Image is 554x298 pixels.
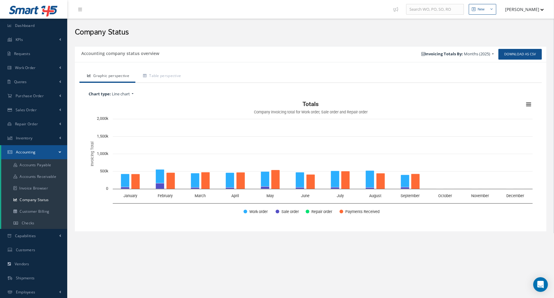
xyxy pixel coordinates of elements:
[226,173,234,188] path: April, 1,281,441.56. Work order.
[471,193,489,198] text: November
[156,169,164,183] path: February, 1,185,702.42. Work order.
[498,49,542,60] a: Download as CSV
[156,183,164,189] path: February, 493,240. Sale order.
[296,172,304,188] path: June, 1,303,770.65. Work order.
[16,149,36,155] span: Accounting
[276,209,299,214] button: Show Sale order
[75,28,546,37] h2: Company Status
[1,145,67,159] a: Accounting
[237,172,245,189] path: April, 1,439,948. Payments Received.
[15,121,38,127] span: Repair Order
[16,37,23,42] span: KPIs
[121,169,513,189] g: Work order, bar series 1 of 4 with 12 bars. X axis, categories.
[121,174,130,187] path: January, 1,135,333.5. Work order.
[158,193,173,198] text: February
[191,173,200,188] path: March, 1,237,675.5. Work order.
[16,107,37,112] span: Sales Order
[121,187,130,189] path: January, 160,940. Sale order.
[16,247,35,252] span: Customers
[106,186,108,191] text: 0
[15,23,35,28] span: Dashboard
[524,100,533,109] button: View chart menu, Totals
[86,90,536,99] a: Chart type: Line chart
[15,261,29,267] span: Vendors
[15,65,36,70] span: Work Order
[16,135,33,141] span: Inventory
[271,170,280,189] path: May, 1,645,866.82. Payments Received.
[401,175,409,187] path: September, 1,071,425. Work order.
[401,193,420,198] text: September
[296,187,304,189] path: June, 130,958. Sale order.
[1,194,67,206] a: Company Status
[266,193,274,198] text: May
[464,51,490,57] span: Months (2025)
[331,187,339,189] path: July, 141,000. Sale order.
[191,187,200,189] path: March, 122,992.5. Sale order.
[16,275,35,281] span: Shipments
[331,171,339,187] path: July, 1,418,273. Work order.
[167,173,175,189] path: February, 1,412,603. Payments Received.
[533,277,548,292] div: Open Intercom Messenger
[16,289,35,295] span: Employees
[478,7,485,12] div: New
[366,171,374,188] path: August, 1,461,206. Work order.
[97,151,108,156] text: 1,000k
[418,50,497,59] a: Invoicing Totals By: Months (2025)
[14,51,30,56] span: Requests
[79,70,135,83] a: Graphic perspective
[406,4,464,15] input: Search WO, PO, SO, RO
[22,220,35,226] span: Checks
[100,169,108,173] text: 500k
[306,209,333,214] button: Show Repair order
[89,91,111,97] b: Chart type:
[131,174,140,189] path: January, 1,293,712.5. Payments Received.
[401,187,409,189] path: September, 149,611. Sale order.
[303,101,319,108] text: Totals
[306,175,315,189] path: June, 1,255,360.56. Payments Received.
[376,173,385,189] path: August, 1,357,202.15. Payments Received.
[339,209,378,214] button: Show Payments Received
[226,188,234,189] path: April, 121,435. Sale order.
[254,110,368,114] text: Company invoicing total for Work order, Sale order and Repair order
[86,98,536,221] div: Totals. Highcharts interactive chart.
[499,3,544,15] button: [PERSON_NAME]
[97,116,108,121] text: 2,000k
[421,51,463,57] b: Invoicing Totals By:
[261,186,270,189] path: May, 209,010. Sale order.
[1,171,67,182] a: Accounts Receivable
[231,193,239,198] text: April
[16,93,44,98] span: Purchase Order
[86,98,536,221] svg: Interactive chart
[341,171,350,189] path: July, 1,538,867.03. Payments Received.
[366,188,374,189] path: August, 120,900. Sale order.
[123,193,137,198] text: January
[438,193,452,198] text: October
[1,159,67,171] a: Accounts Payable
[1,217,67,229] a: Checks
[506,193,524,198] text: December
[14,79,27,84] span: Quotes
[1,206,67,217] a: Customer Billing
[469,4,496,15] button: New
[369,193,381,198] text: August
[345,209,380,214] text: Payments Received
[1,182,67,194] a: Invoice Browser
[112,91,130,97] span: Line chart
[79,49,159,56] h5: Accounting company status overview
[201,172,210,189] path: March, 1,451,363.42. Payments Received.
[301,193,310,198] text: June
[195,193,206,198] text: March
[90,142,94,166] text: Invoicing Total
[131,170,524,189] g: Payments Received, bar series 4 of 4 with 12 bars. X axis, categories.
[244,209,269,214] button: Show Work order
[15,233,36,238] span: Capabilities
[411,174,420,189] path: September, 1,303,827.47. Payments Received.
[261,171,270,186] path: May, 1,287,463.38. Work order.
[337,193,344,198] text: July
[97,134,108,138] text: 1,500k
[135,70,187,83] a: Table perspective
